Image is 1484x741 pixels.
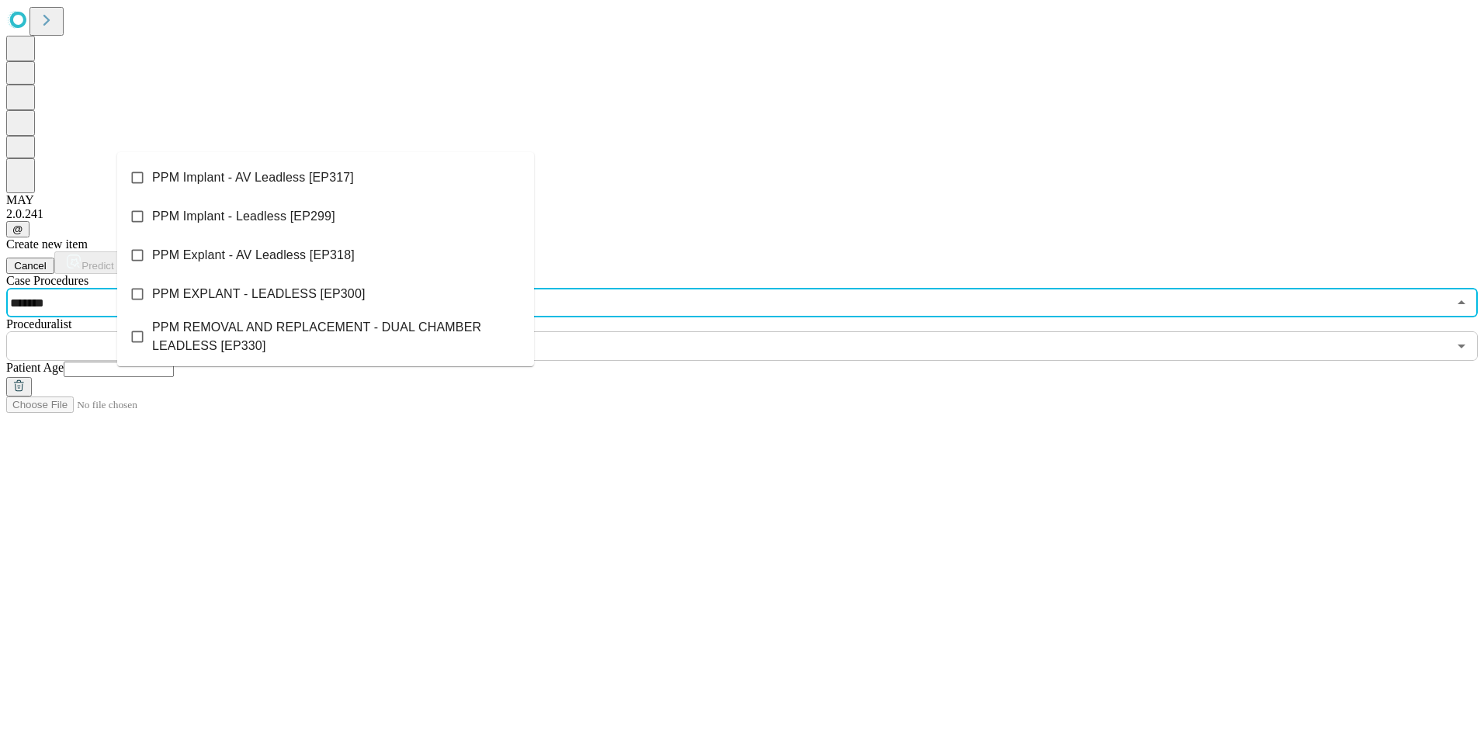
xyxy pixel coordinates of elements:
span: Predict [81,260,113,272]
span: PPM Explant - AV Leadless [EP318] [152,246,355,265]
button: Predict [54,251,126,274]
span: Patient Age [6,361,64,374]
button: Close [1451,292,1472,313]
span: Scheduled Procedure [6,274,88,287]
button: Open [1451,335,1472,357]
span: PPM Implant - AV Leadless [EP317] [152,168,354,187]
div: 2.0.241 [6,207,1478,221]
button: Cancel [6,258,54,274]
div: MAY [6,193,1478,207]
span: Cancel [14,260,47,272]
span: PPM REMOVAL AND REPLACEMENT - DUAL CHAMBER LEADLESS [EP330] [152,318,522,355]
span: Proceduralist [6,317,71,331]
span: PPM EXPLANT - LEADLESS [EP300] [152,285,366,303]
button: @ [6,221,29,237]
span: @ [12,223,23,235]
span: Create new item [6,237,88,251]
span: PPM Implant - Leadless [EP299] [152,207,335,226]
